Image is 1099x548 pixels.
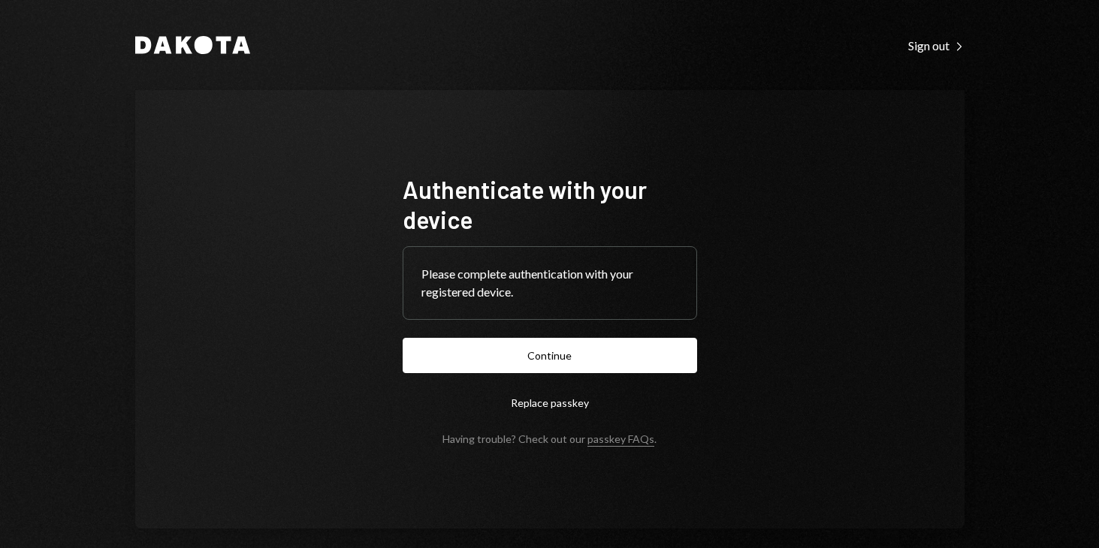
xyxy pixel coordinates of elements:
[403,174,697,234] h1: Authenticate with your device
[403,385,697,420] button: Replace passkey
[908,37,965,53] a: Sign out
[587,432,654,447] a: passkey FAQs
[442,432,657,445] div: Having trouble? Check out our .
[421,265,678,301] div: Please complete authentication with your registered device.
[908,38,965,53] div: Sign out
[403,338,697,373] button: Continue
